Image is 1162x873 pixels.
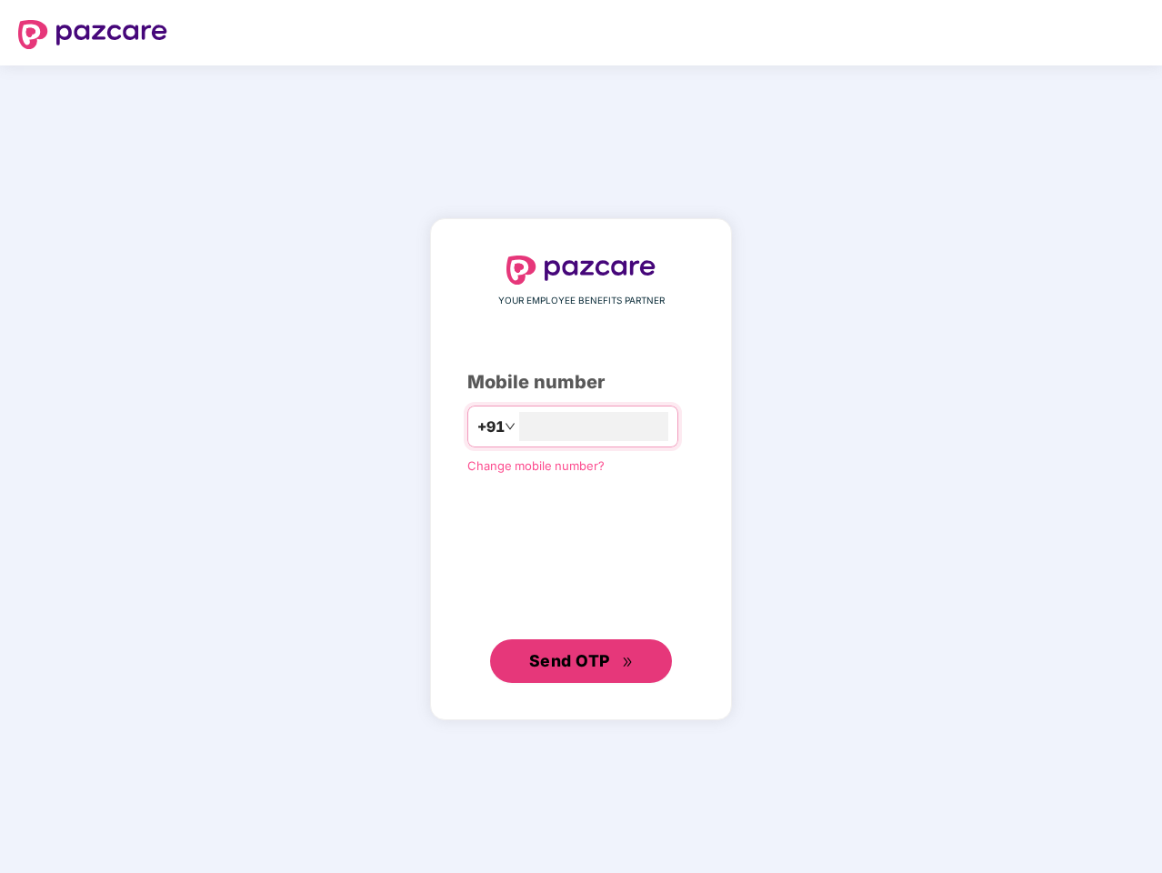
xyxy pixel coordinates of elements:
[467,458,605,473] a: Change mobile number?
[529,651,610,670] span: Send OTP
[622,657,634,668] span: double-right
[467,368,695,396] div: Mobile number
[498,294,665,308] span: YOUR EMPLOYEE BENEFITS PARTNER
[505,421,516,432] span: down
[490,639,672,683] button: Send OTPdouble-right
[506,256,656,285] img: logo
[18,20,167,49] img: logo
[477,416,505,438] span: +91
